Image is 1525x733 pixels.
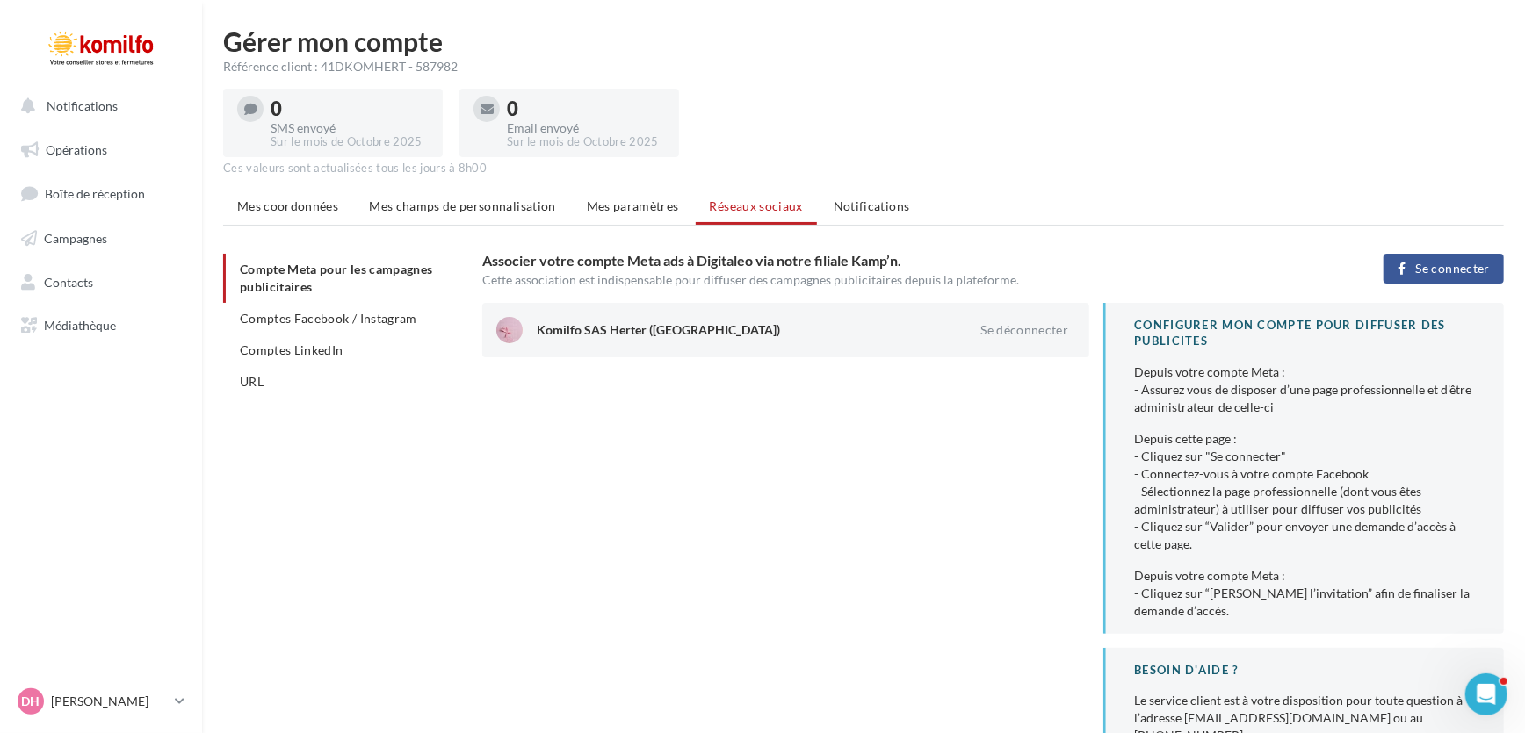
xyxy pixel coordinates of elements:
[1134,662,1476,679] div: BESOIN D'AIDE ?
[22,693,40,710] span: DH
[44,318,116,333] span: Médiathèque
[1416,262,1490,276] span: Se connecter
[11,88,184,125] button: Notifications
[482,254,1297,268] h3: Associer votre compte Meta ads à Digitaleo via notre filiale Kamp’n.
[482,271,1297,289] div: Cette association est indispensable pour diffuser des campagnes publicitaires depuis la plateforme.
[223,58,1504,75] div: Référence client : 41DKOMHERT - 587982
[271,99,429,119] div: 0
[51,693,168,710] p: [PERSON_NAME]
[507,99,665,119] div: 0
[223,28,1504,54] h1: Gérer mon compte
[240,374,264,389] span: URL
[537,321,936,339] div: Komilfo SAS Herter ([GEOGRAPHIC_DATA])
[47,98,118,113] span: Notifications
[587,198,679,213] span: Mes paramètres
[11,175,192,212] a: Boîte de réception
[240,342,343,357] span: Comptes LinkedIn
[44,231,107,246] span: Campagnes
[11,264,192,301] a: Contacts
[271,122,429,134] div: SMS envoyé
[1465,673,1507,715] iframe: Intercom live chat
[223,161,1504,176] div: Ces valeurs sont actualisées tous les jours à 8h00
[46,142,107,157] span: Opérations
[271,134,429,150] div: Sur le mois de Octobre 2025
[44,274,93,289] span: Contacts
[11,132,192,169] a: Opérations
[1134,317,1476,349] div: CONFIGURER MON COMPTE POUR DIFFUSER DES PUBLICITES
[1134,430,1476,553] div: Depuis cette page : - Cliquez sur "Se connecter" - Connectez-vous à votre compte Facebook - Sélec...
[1384,254,1504,284] button: Se connecter
[11,220,192,257] a: Campagnes
[237,198,338,213] span: Mes coordonnées
[1134,567,1476,620] div: Depuis votre compte Meta : - Cliquez sur “[PERSON_NAME] l’invitation” afin de finaliser la demand...
[973,320,1075,341] button: Se déconnecter
[11,307,192,344] a: Médiathèque
[14,685,188,718] a: DH [PERSON_NAME]
[507,134,665,150] div: Sur le mois de Octobre 2025
[1134,363,1476,416] div: Depuis votre compte Meta : - Assurez vous de disposer d’une page professionnelle et d'être admini...
[507,122,665,134] div: Email envoyé
[45,186,145,201] span: Boîte de réception
[240,311,417,326] span: Comptes Facebook / Instagram
[834,198,910,213] span: Notifications
[369,198,556,213] span: Mes champs de personnalisation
